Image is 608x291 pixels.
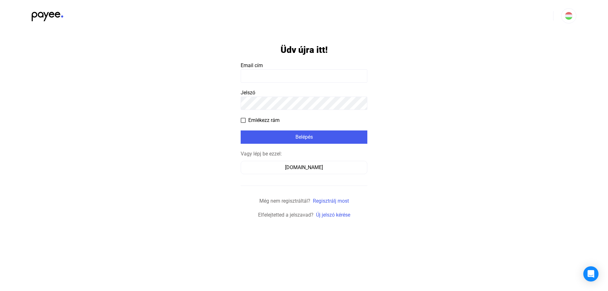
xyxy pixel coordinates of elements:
div: Belépés [243,133,365,141]
h1: Üdv újra itt! [281,44,328,55]
button: [DOMAIN_NAME] [241,161,367,174]
div: Open Intercom Messenger [583,266,598,282]
button: Belépés [241,130,367,144]
button: HU [561,8,576,23]
img: HU [565,12,573,20]
span: Emlékezz rám [248,117,280,124]
a: Új jelszó kérése [316,212,350,218]
div: [DOMAIN_NAME] [243,164,365,171]
div: Vagy lépj be ezzel: [241,150,367,158]
span: Még nem regisztráltál? [259,198,310,204]
span: Email cím [241,62,263,68]
span: Jelszó [241,90,255,96]
a: Regisztrálj most [313,198,349,204]
span: Elfelejtetted a jelszavad? [258,212,313,218]
img: black-payee-blue-dot.svg [32,8,63,21]
a: [DOMAIN_NAME] [241,164,367,170]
